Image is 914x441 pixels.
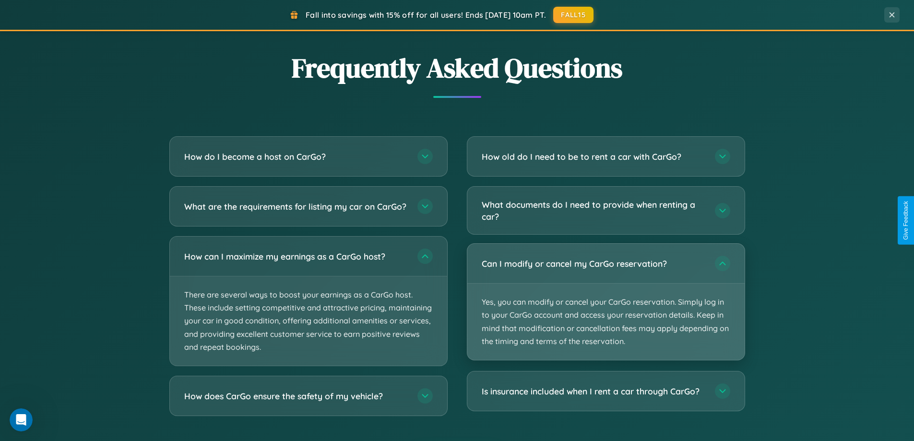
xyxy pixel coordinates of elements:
[902,201,909,240] div: Give Feedback
[184,151,408,163] h3: How do I become a host on CarGo?
[482,385,705,397] h3: Is insurance included when I rent a car through CarGo?
[184,201,408,213] h3: What are the requirements for listing my car on CarGo?
[184,390,408,402] h3: How does CarGo ensure the safety of my vehicle?
[482,151,705,163] h3: How old do I need to be to rent a car with CarGo?
[170,276,447,366] p: There are several ways to boost your earnings as a CarGo host. These include setting competitive ...
[10,408,33,431] iframe: Intercom live chat
[482,258,705,270] h3: Can I modify or cancel my CarGo reservation?
[467,284,745,360] p: Yes, you can modify or cancel your CarGo reservation. Simply log in to your CarGo account and acc...
[306,10,546,20] span: Fall into savings with 15% off for all users! Ends [DATE] 10am PT.
[184,250,408,262] h3: How can I maximize my earnings as a CarGo host?
[482,199,705,222] h3: What documents do I need to provide when renting a car?
[553,7,594,23] button: FALL15
[169,49,745,86] h2: Frequently Asked Questions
